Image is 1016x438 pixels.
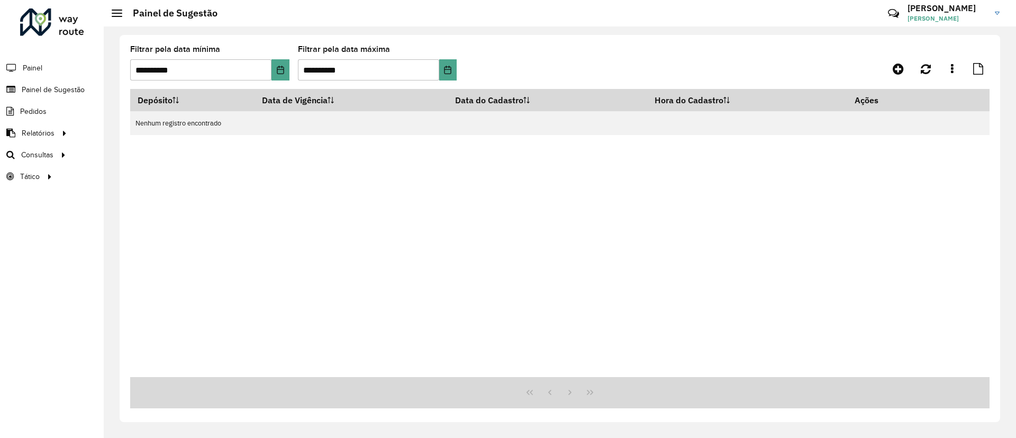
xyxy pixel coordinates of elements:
[908,3,987,13] h3: [PERSON_NAME]
[20,171,40,182] span: Tático
[130,111,990,135] td: Nenhum registro encontrado
[882,2,905,25] a: Contato Rápido
[22,84,85,95] span: Painel de Sugestão
[22,128,55,139] span: Relatórios
[20,106,47,117] span: Pedidos
[122,7,217,19] h2: Painel de Sugestão
[255,89,448,111] th: Data de Vigência
[298,43,390,56] label: Filtrar pela data máxima
[23,62,42,74] span: Painel
[439,59,457,81] button: Choose Date
[21,149,53,160] span: Consultas
[271,59,289,81] button: Choose Date
[647,89,848,111] th: Hora do Cadastro
[130,43,220,56] label: Filtrar pela data mínima
[847,89,911,111] th: Ações
[908,14,987,23] span: [PERSON_NAME]
[130,89,255,111] th: Depósito
[448,89,647,111] th: Data do Cadastro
